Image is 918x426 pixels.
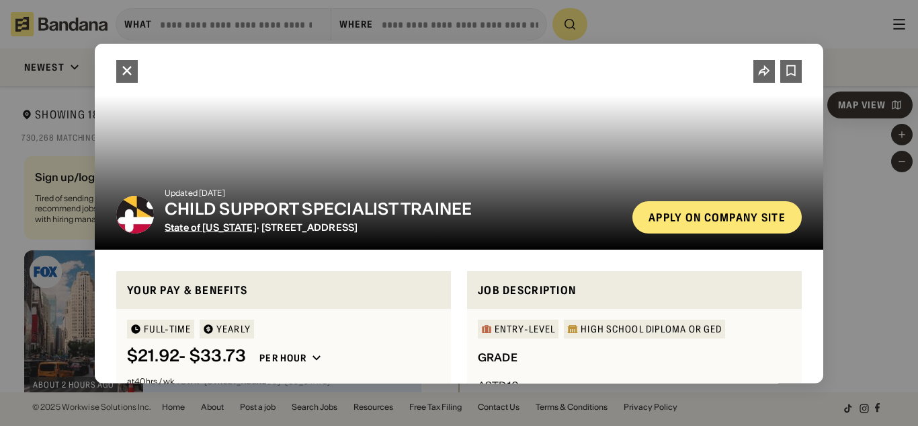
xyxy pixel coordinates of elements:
div: Full-time [144,324,191,334]
div: YEARLY [216,324,251,334]
div: Apply on company site [649,211,786,222]
div: High School Diploma or GED [581,324,722,334]
div: CHILD SUPPORT SPECIALIST TRAINEE [165,199,622,219]
div: at 40 hrs / wk [127,378,440,386]
div: · [STREET_ADDRESS] [165,221,622,233]
div: Your pay & benefits [127,281,440,298]
img: State of Maryland logo [116,195,154,233]
div: Entry-Level [495,324,555,334]
div: $ 21.92 - $33.73 [127,347,246,366]
a: State of [US_STATE] [165,221,257,233]
div: GRADE [478,351,517,364]
div: Updated [DATE] [165,188,622,197]
div: ASTD10 [478,378,519,394]
div: Job Description [478,281,791,298]
div: Per hour [259,352,306,364]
